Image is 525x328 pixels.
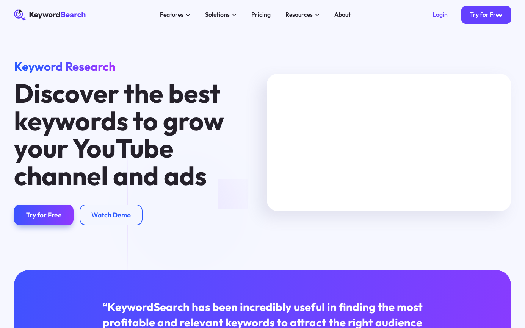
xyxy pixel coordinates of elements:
h1: Discover the best keywords to grow your YouTube channel and ads [14,80,228,190]
div: Watch Demo [91,211,131,219]
div: Features [160,10,183,19]
span: Keyword Research [14,59,116,74]
div: About [334,10,351,19]
a: Try for Free [461,6,511,24]
a: Login [424,6,457,24]
div: Pricing [251,10,271,19]
a: Pricing [247,9,275,21]
a: About [330,9,355,21]
div: Resources [285,10,313,19]
iframe: MKTG_Keyword Search Manuel Search Tutorial_040623 [267,74,511,211]
div: Login [433,11,448,19]
div: Try for Free [470,11,502,19]
div: Solutions [205,10,230,19]
div: Try for Free [26,211,62,219]
a: Try for Free [14,205,74,225]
